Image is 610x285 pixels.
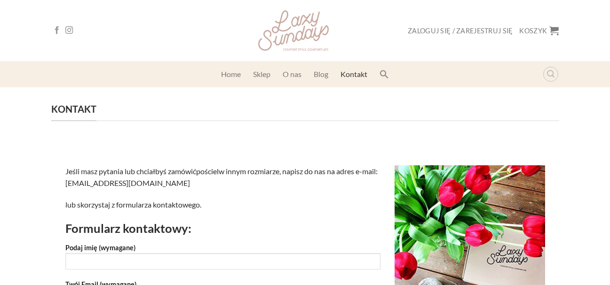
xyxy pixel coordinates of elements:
[65,199,380,211] p: lub skorzystaj z formularza kontaktowego.
[253,66,270,83] a: Sklep
[65,221,380,236] h2: Formularz kontaktowy:
[408,27,513,35] span: Zaloguj się / Zarejestruj się
[314,66,328,83] a: Blog
[380,69,389,79] svg: Search
[519,27,547,35] span: Koszyk
[341,66,367,83] a: Kontakt
[519,20,559,41] a: Koszyk
[53,26,61,35] a: Follow on Facebook
[65,165,380,189] p: Jeśli masz pytania lub chciałbyś zamówić w innym rozmiarze, napisz do nas na adres e-mail:
[380,65,389,84] a: Search Icon Link
[196,167,219,176] a: pościel
[65,178,190,187] a: [EMAIL_ADDRESS][DOMAIN_NAME]
[408,22,513,39] a: Zaloguj się / Zarejestruj się
[65,242,380,276] label: Podaj imię (wymagane)
[65,253,380,270] input: Podaj imię (wymagane)
[258,10,329,51] img: Lazy Sundays
[543,67,558,82] a: Wyszukiwarka
[65,26,73,35] a: Follow on Instagram
[51,101,96,121] span: KONTAKT
[221,66,241,83] a: Home
[283,66,301,83] a: O nas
